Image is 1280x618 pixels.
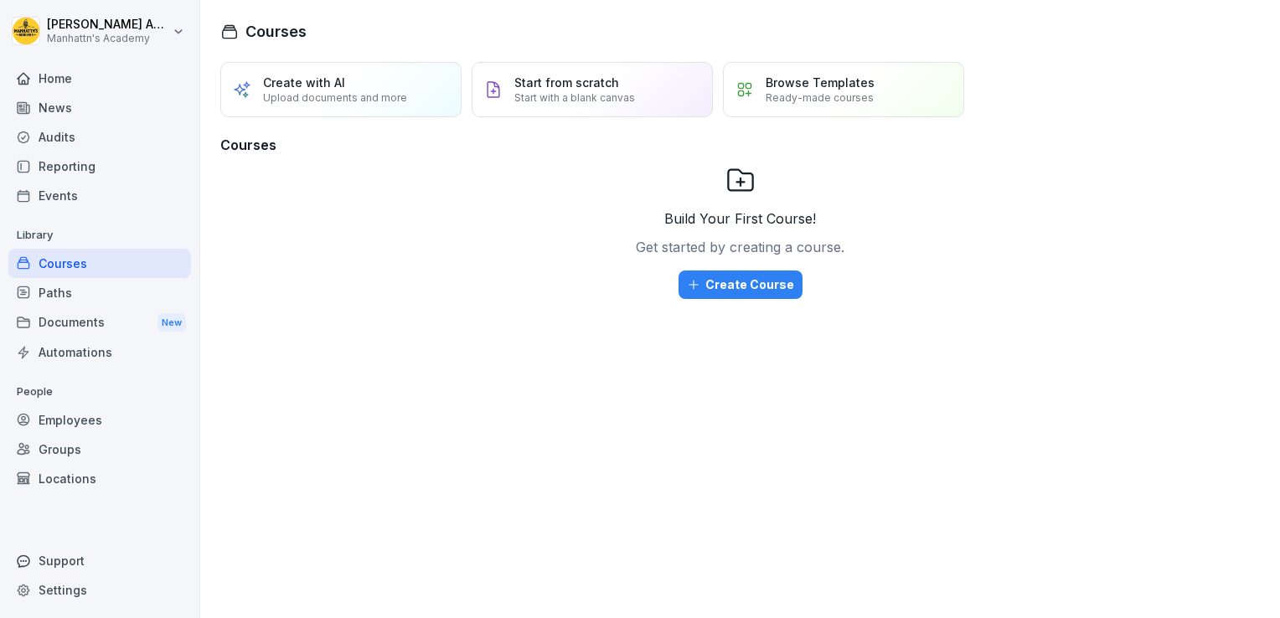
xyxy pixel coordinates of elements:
p: People [8,379,191,405]
div: Support [8,546,191,575]
a: Events [8,181,191,210]
button: Create Course [679,270,803,299]
p: Manhattn's Academy [47,33,169,44]
a: News [8,93,191,122]
a: Reporting [8,152,191,181]
a: Courses [8,249,191,278]
p: Upload documents and more [263,91,407,104]
a: Home [8,64,191,93]
p: Create with AI [263,75,345,90]
p: Get started by creating a course. [636,237,844,257]
a: Locations [8,464,191,493]
a: Audits [8,122,191,152]
p: Build Your First Course! [664,209,816,229]
div: New [157,313,186,332]
a: Groups [8,435,191,464]
a: Settings [8,575,191,605]
div: Create Course [687,276,794,294]
a: Automations [8,337,191,367]
p: [PERSON_NAME] Admin [47,18,169,32]
div: Documents [8,307,191,338]
p: Start with a blank canvas [514,91,635,104]
p: Browse Templates [766,75,875,90]
a: Paths [8,278,191,307]
p: Start from scratch [514,75,619,90]
a: DocumentsNew [8,307,191,338]
a: Employees [8,405,191,435]
p: Library [8,222,191,249]
h3: Courses [220,135,1260,155]
h1: Courses [245,20,307,43]
p: Ready-made courses [766,91,874,104]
